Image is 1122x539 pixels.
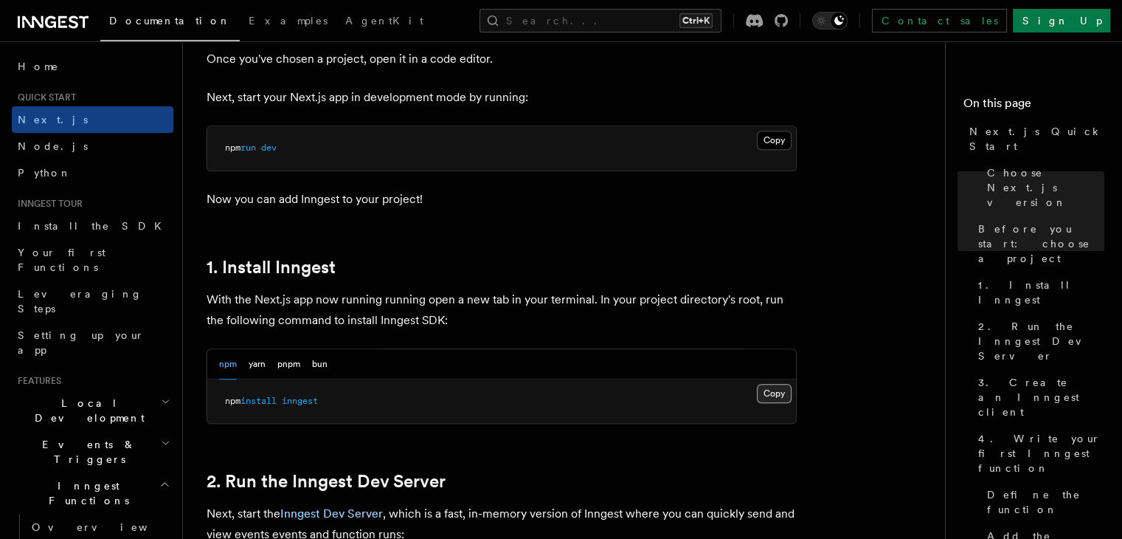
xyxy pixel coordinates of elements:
[972,216,1104,272] a: Before you start: choose a project
[12,437,161,467] span: Events & Triggers
[757,131,792,150] button: Copy
[18,140,88,152] span: Node.js
[12,396,161,425] span: Local Development
[978,222,1104,266] span: Before you start: choose a project
[18,114,88,126] span: Next.js
[12,106,173,133] a: Next.js
[18,59,59,74] span: Home
[336,4,432,40] a: AgentKit
[240,143,256,153] span: run
[972,272,1104,313] a: 1. Install Inngest
[225,396,240,406] span: npm
[207,87,797,108] p: Next, start your Next.js app in development mode by running:
[987,165,1104,210] span: Choose Next.js version
[18,167,72,179] span: Python
[32,521,184,533] span: Overview
[345,15,423,27] span: AgentKit
[249,15,328,27] span: Examples
[277,349,300,380] button: pnpm
[972,425,1104,481] a: 4. Write your first Inngest function
[12,473,173,514] button: Inngest Functions
[679,13,713,28] kbd: Ctrl+K
[12,92,76,103] span: Quick start
[978,319,1104,363] span: 2. Run the Inngest Dev Server
[282,396,318,406] span: inngest
[109,15,231,27] span: Documentation
[972,369,1104,425] a: 3. Create an Inngest client
[12,53,173,80] a: Home
[978,431,1104,476] span: 4. Write your first Inngest function
[978,278,1104,307] span: 1. Install Inngest
[207,471,446,492] a: 2. Run the Inngest Dev Server
[207,49,797,69] p: Once you've chosen a project, open it in a code editor.
[969,124,1104,154] span: Next.js Quick Start
[12,375,61,387] span: Features
[963,95,1104,118] h4: On this page
[280,507,383,521] a: Inngest Dev Server
[225,143,240,153] span: npm
[978,375,1104,419] span: 3. Create an Inngest client
[479,9,721,32] button: Search...Ctrl+K
[12,159,173,186] a: Python
[963,118,1104,159] a: Next.js Quick Start
[219,349,237,380] button: npm
[872,9,1007,32] a: Contact sales
[12,322,173,363] a: Setting up your app
[207,189,797,210] p: Now you can add Inngest to your project!
[12,478,159,508] span: Inngest Functions
[261,143,277,153] span: dev
[12,198,83,210] span: Inngest tour
[12,133,173,159] a: Node.js
[1013,9,1110,32] a: Sign Up
[249,349,266,380] button: yarn
[812,12,848,30] button: Toggle dark mode
[240,4,336,40] a: Examples
[18,247,105,273] span: Your first Functions
[981,481,1104,523] a: Define the function
[18,288,142,315] span: Leveraging Steps
[207,257,336,278] a: 1. Install Inngest
[12,431,173,473] button: Events & Triggers
[972,313,1104,369] a: 2. Run the Inngest Dev Server
[987,487,1104,517] span: Define the function
[240,396,277,406] span: install
[981,159,1104,216] a: Choose Next.js version
[18,220,170,232] span: Install the SDK
[207,289,797,331] p: With the Next.js app now running running open a new tab in your terminal. In your project directo...
[12,281,173,322] a: Leveraging Steps
[312,349,328,380] button: bun
[12,239,173,281] a: Your first Functions
[12,213,173,239] a: Install the SDK
[100,4,240,41] a: Documentation
[12,390,173,431] button: Local Development
[18,329,145,356] span: Setting up your app
[757,384,792,403] button: Copy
